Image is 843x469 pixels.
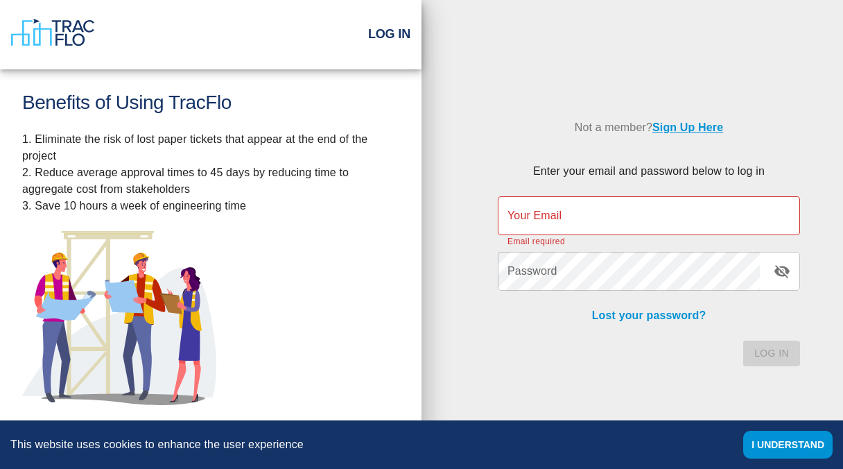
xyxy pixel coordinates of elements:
p: 1. Eliminate the risk of lost paper tickets that appear at the end of the project 2. Reduce avera... [22,131,399,214]
button: toggle password visibility [765,255,799,288]
button: Accept cookies [743,431,833,459]
a: Lost your password? [592,309,706,321]
div: This website uses cookies to enhance the user experience [10,436,722,453]
p: Not a member? [498,109,800,146]
img: TracFlo [11,19,94,46]
iframe: Chat Widget [774,402,843,469]
h1: Benefits of Using TracFlo [22,92,399,114]
img: illustration [22,231,216,405]
p: Enter your email and password below to log in [498,163,800,180]
p: Email required [507,235,565,249]
a: Sign Up Here [652,121,723,133]
h2: Log In [368,27,410,42]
